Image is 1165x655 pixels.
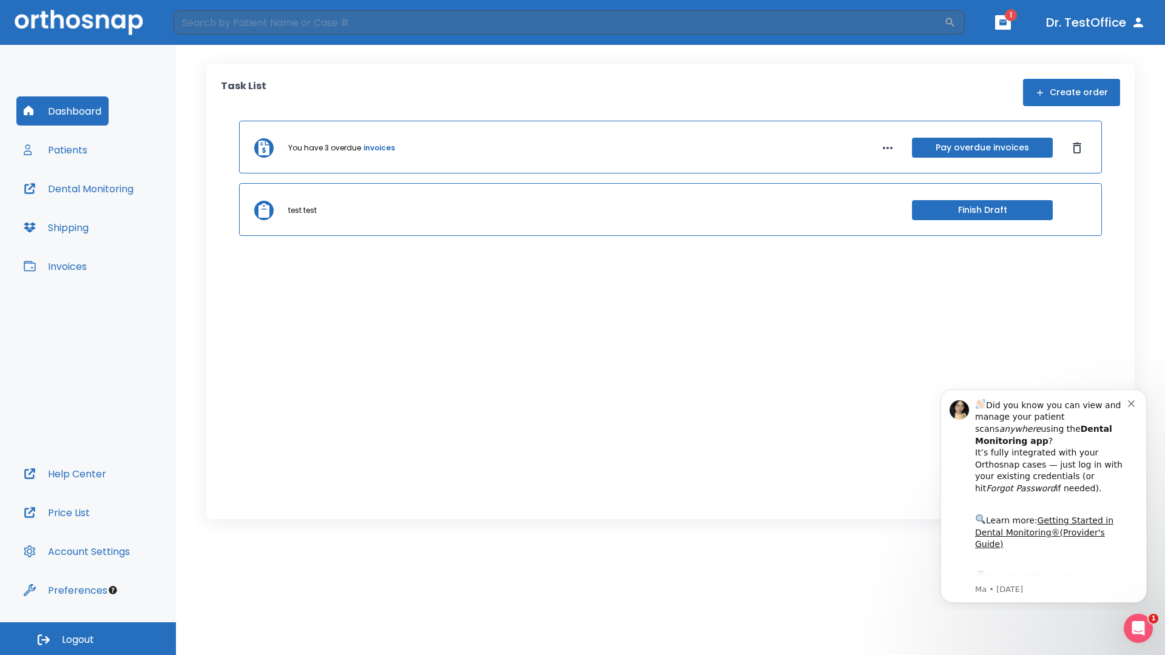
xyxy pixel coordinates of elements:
[912,138,1053,158] button: Pay overdue invoices
[206,19,215,29] button: Dismiss notification
[53,193,161,215] a: App Store
[16,174,141,203] button: Dental Monitoring
[62,633,94,647] span: Logout
[16,498,97,527] button: Price List
[1041,12,1150,33] button: Dr. TestOffice
[16,96,109,126] button: Dashboard
[53,190,206,252] div: Download the app: | ​ Let us know if you need help getting started!
[221,79,266,106] p: Task List
[1149,614,1158,623] span: 1
[1023,79,1120,106] button: Create order
[288,143,361,153] p: You have 3 overdue
[1005,9,1017,21] span: 1
[16,252,94,281] button: Invoices
[16,576,115,605] button: Preferences
[53,206,206,217] p: Message from Ma, sent 4w ago
[1124,614,1153,643] iframe: Intercom live chat
[107,585,118,596] div: Tooltip anchor
[288,205,317,216] p: test test
[15,10,143,35] img: Orthosnap
[16,537,137,566] button: Account Settings
[363,143,395,153] a: invoices
[174,10,944,35] input: Search by Patient Name or Case #
[922,378,1165,610] iframe: Intercom notifications message
[16,459,113,488] button: Help Center
[16,135,95,164] button: Patients
[1067,138,1087,158] button: Dismiss
[16,213,96,242] button: Shipping
[912,200,1053,220] button: Finish Draft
